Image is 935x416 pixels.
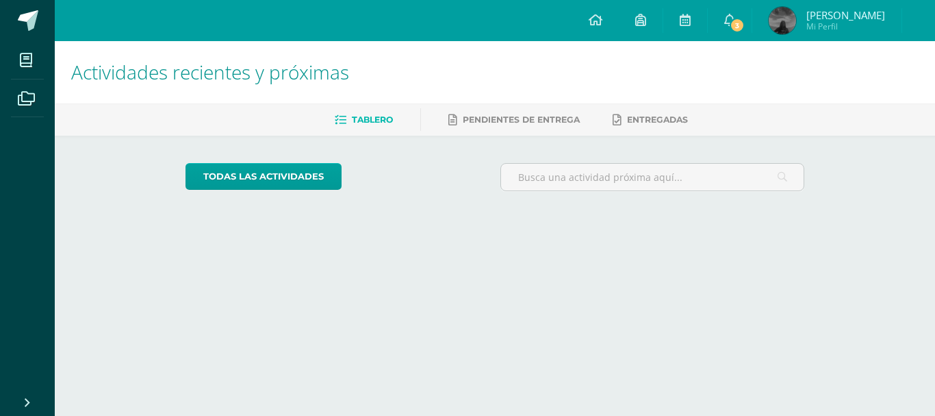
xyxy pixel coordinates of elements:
[335,109,393,131] a: Tablero
[769,7,796,34] img: 6815c2fbd6b7d7283ad9e22e50ff5f78.png
[627,114,688,125] span: Entregadas
[613,109,688,131] a: Entregadas
[730,18,745,33] span: 3
[806,21,885,32] span: Mi Perfil
[806,8,885,22] span: [PERSON_NAME]
[352,114,393,125] span: Tablero
[71,59,349,85] span: Actividades recientes y próximas
[448,109,580,131] a: Pendientes de entrega
[185,163,342,190] a: todas las Actividades
[463,114,580,125] span: Pendientes de entrega
[501,164,804,191] input: Busca una actividad próxima aquí...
